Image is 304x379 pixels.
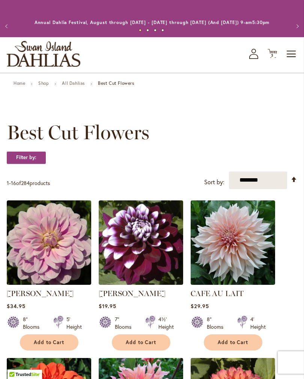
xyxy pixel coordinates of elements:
div: 4' Height [250,316,266,331]
div: 4½' Height [158,316,174,331]
a: Shop [38,80,49,86]
span: Add to Cart [218,339,248,346]
button: Add to Cart [20,334,78,350]
label: Sort by: [204,175,224,189]
span: Add to Cart [126,339,157,346]
span: 16 [11,179,16,186]
a: Randi Dawn [7,279,91,286]
a: [PERSON_NAME] [99,289,166,298]
iframe: Launch Accessibility Center [6,352,27,373]
p: - of products [7,177,50,189]
img: Café Au Lait [191,200,275,285]
button: Next [289,19,304,34]
span: $19.95 [99,302,116,310]
a: [PERSON_NAME] [7,289,74,298]
button: 1 of 4 [139,29,141,32]
a: Ryan C [99,279,183,286]
strong: Best Cut Flowers [98,80,134,86]
span: 3 [271,53,274,58]
button: 4 of 4 [161,29,164,32]
span: $34.95 [7,302,26,310]
span: $29.95 [191,302,209,310]
a: Café Au Lait [191,279,275,286]
button: 3 of 4 [154,29,157,32]
span: Add to Cart [34,339,65,346]
span: Best Cut Flowers [7,121,149,144]
a: All Dahlias [62,80,85,86]
div: 7" Blooms [115,316,136,331]
strong: Filter by: [7,151,46,164]
div: 8" Blooms [23,316,44,331]
button: 3 [268,49,277,59]
a: Annual Dahlia Festival, August through [DATE] - [DATE] through [DATE] (And [DATE]) 9-am5:30pm [35,20,270,25]
button: Add to Cart [112,334,170,350]
span: 284 [21,179,30,186]
img: Randi Dawn [7,200,91,285]
a: Home [14,80,25,86]
span: 1 [7,179,9,186]
div: 8" Blooms [207,316,228,331]
button: Add to Cart [204,334,262,350]
img: Ryan C [99,200,183,285]
div: 5' Height [66,316,82,331]
a: store logo [7,41,80,67]
button: 2 of 4 [146,29,149,32]
a: CAFE AU LAIT [191,289,244,298]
